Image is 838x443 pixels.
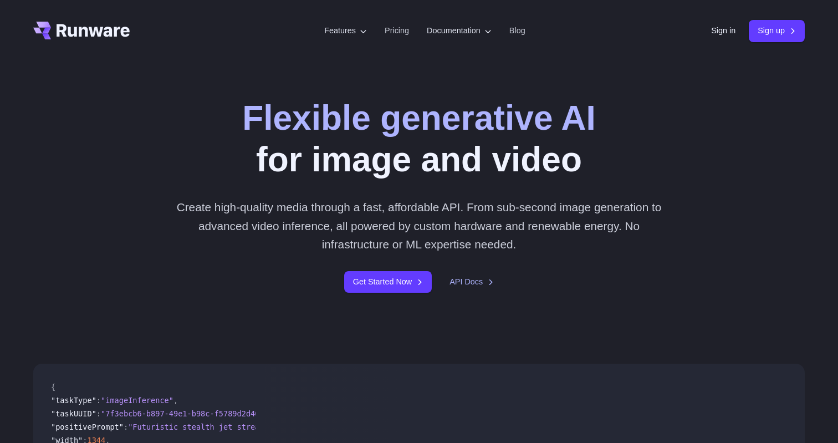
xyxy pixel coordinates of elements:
[128,422,541,431] span: "Futuristic stealth jet streaking through a neon-lit cityscape with glowing purple exhaust"
[385,24,409,37] a: Pricing
[711,24,735,37] a: Sign in
[242,99,596,137] strong: Flexible generative AI
[101,409,273,418] span: "7f3ebcb6-b897-49e1-b98c-f5789d2d40d7"
[173,396,178,405] span: ,
[344,271,432,293] a: Get Started Now
[51,383,55,391] span: {
[749,20,805,42] a: Sign up
[101,396,173,405] span: "imageInference"
[51,409,96,418] span: "taskUUID"
[427,24,492,37] label: Documentation
[124,422,128,431] span: :
[509,24,525,37] a: Blog
[242,98,596,180] h1: for image and video
[33,22,130,39] a: Go to /
[172,198,666,253] p: Create high-quality media through a fast, affordable API. From sub-second image generation to adv...
[449,276,494,288] a: API Docs
[51,422,124,431] span: "positivePrompt"
[96,396,101,405] span: :
[51,396,96,405] span: "taskType"
[96,409,101,418] span: :
[324,24,367,37] label: Features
